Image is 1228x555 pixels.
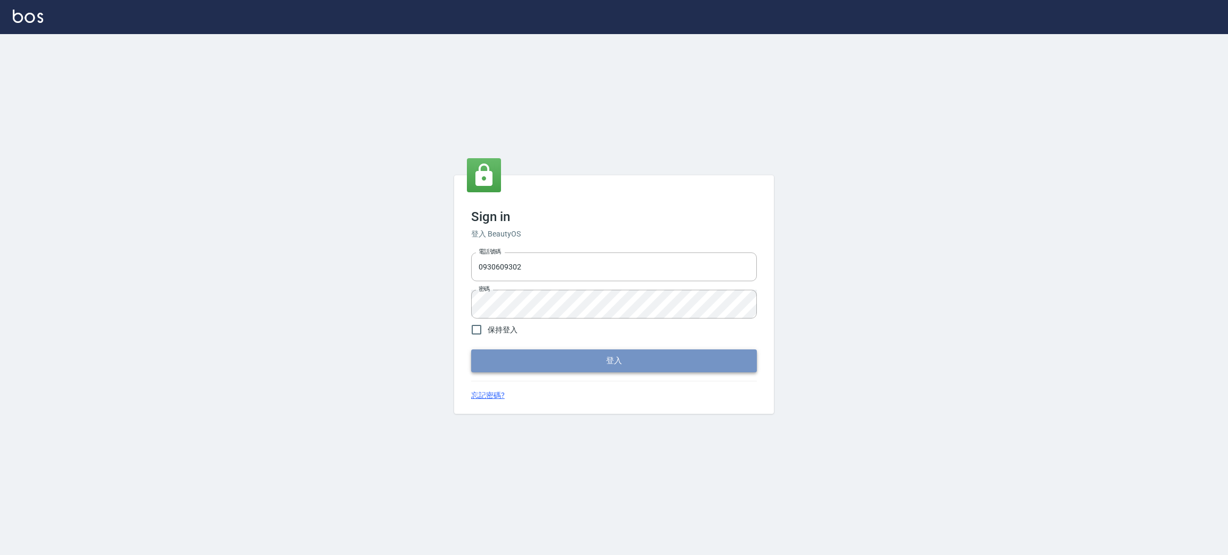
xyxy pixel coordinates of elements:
img: Logo [13,10,43,23]
a: 忘記密碼? [471,390,505,401]
label: 密碼 [479,285,490,293]
h3: Sign in [471,209,757,224]
button: 登入 [471,349,757,372]
span: 保持登入 [488,324,518,336]
label: 電話號碼 [479,248,501,256]
h6: 登入 BeautyOS [471,228,757,240]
